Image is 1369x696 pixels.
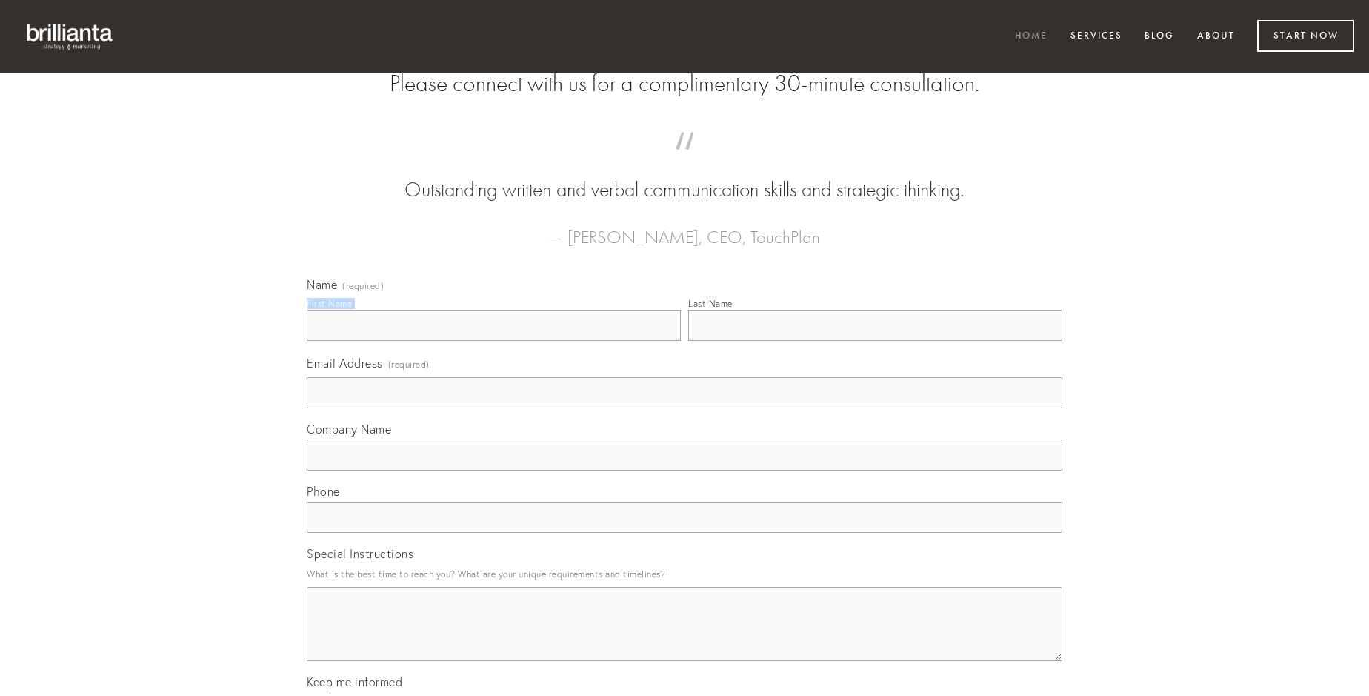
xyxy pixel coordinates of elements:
[307,675,402,689] span: Keep me informed
[15,15,126,58] img: brillianta - research, strategy, marketing
[307,70,1062,98] h2: Please connect with us for a complimentary 30-minute consultation.
[388,354,430,374] span: (required)
[688,298,733,309] div: Last Name
[307,422,391,437] span: Company Name
[330,147,1039,176] span: “
[307,277,337,292] span: Name
[1061,24,1132,49] a: Services
[1257,20,1354,52] a: Start Now
[307,484,340,499] span: Phone
[1188,24,1245,49] a: About
[1135,24,1184,49] a: Blog
[307,564,1062,584] p: What is the best time to reach you? What are your unique requirements and timelines?
[330,205,1039,252] figcaption: — [PERSON_NAME], CEO, TouchPlan
[307,298,352,309] div: First Name
[342,282,384,291] span: (required)
[307,546,413,561] span: Special Instructions
[307,356,383,371] span: Email Address
[330,147,1039,205] blockquote: Outstanding written and verbal communication skills and strategic thinking.
[1005,24,1057,49] a: Home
